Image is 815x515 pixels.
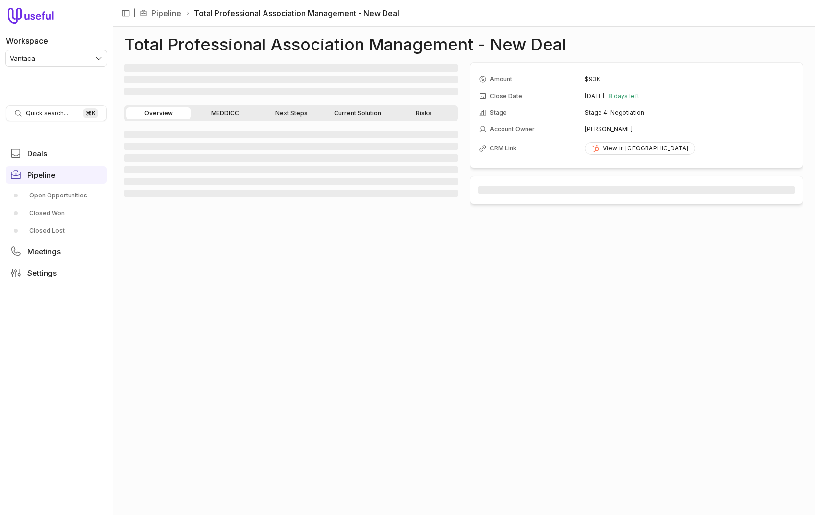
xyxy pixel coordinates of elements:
[124,39,566,50] h1: Total Professional Association Management - New Deal
[119,6,133,21] button: Collapse sidebar
[27,248,61,255] span: Meetings
[124,166,458,173] span: ‌
[83,108,98,118] kbd: ⌘ K
[608,92,639,100] span: 8 days left
[133,7,136,19] span: |
[325,107,389,119] a: Current Solution
[124,64,458,72] span: ‌
[6,35,48,47] label: Workspace
[6,205,107,221] a: Closed Won
[192,107,257,119] a: MEDDICC
[6,188,107,239] div: Pipeline submenu
[124,154,458,162] span: ‌
[585,72,794,87] td: $93K
[259,107,323,119] a: Next Steps
[585,122,794,137] td: [PERSON_NAME]
[585,105,794,121] td: Stage 4: Negotiation
[27,172,55,179] span: Pipeline
[6,264,107,282] a: Settings
[124,76,458,83] span: ‌
[591,145,689,152] div: View in [GEOGRAPHIC_DATA]
[151,7,181,19] a: Pipeline
[6,188,107,203] a: Open Opportunities
[490,109,507,117] span: Stage
[124,190,458,197] span: ‌
[124,143,458,150] span: ‌
[27,270,57,277] span: Settings
[585,92,604,100] time: [DATE]
[185,7,399,19] li: Total Professional Association Management - New Deal
[490,145,517,152] span: CRM Link
[490,92,522,100] span: Close Date
[478,186,795,194] span: ‌
[6,145,107,162] a: Deals
[26,109,68,117] span: Quick search...
[27,150,47,157] span: Deals
[490,75,512,83] span: Amount
[126,107,191,119] a: Overview
[124,131,458,138] span: ‌
[490,125,535,133] span: Account Owner
[6,223,107,239] a: Closed Lost
[6,243,107,260] a: Meetings
[124,178,458,185] span: ‌
[392,107,456,119] a: Risks
[124,88,458,95] span: ‌
[585,142,695,155] a: View in [GEOGRAPHIC_DATA]
[6,166,107,184] a: Pipeline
